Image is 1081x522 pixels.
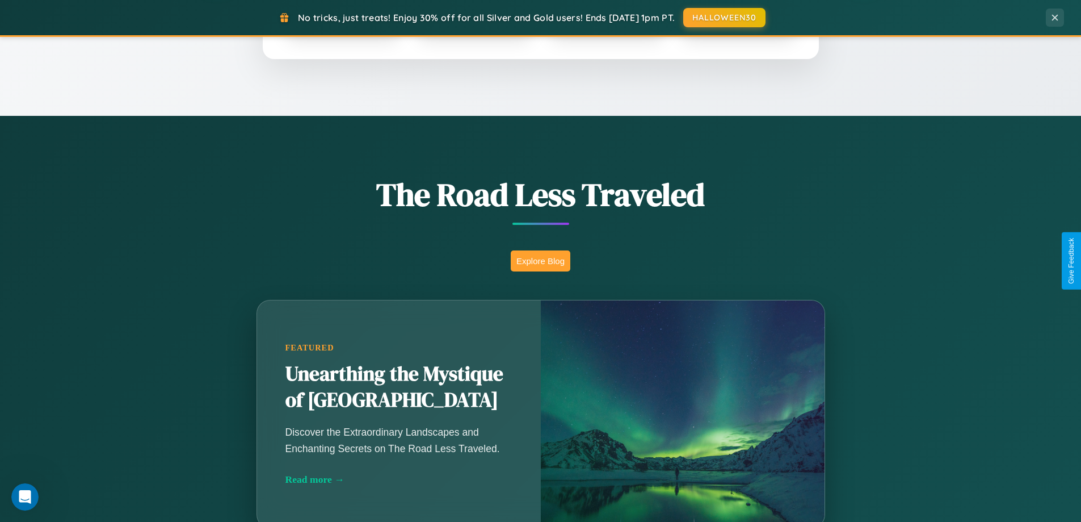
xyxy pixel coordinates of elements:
span: No tricks, just treats! Enjoy 30% off for all Silver and Gold users! Ends [DATE] 1pm PT. [298,12,675,23]
h1: The Road Less Traveled [200,173,881,216]
div: Featured [285,343,512,353]
h2: Unearthing the Mystique of [GEOGRAPHIC_DATA] [285,361,512,414]
button: Explore Blog [511,250,570,272]
button: HALLOWEEN30 [683,8,765,27]
div: Give Feedback [1067,238,1075,284]
div: Read more → [285,474,512,486]
iframe: Intercom live chat [11,483,39,511]
p: Discover the Extraordinary Landscapes and Enchanting Secrets on The Road Less Traveled. [285,424,512,456]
